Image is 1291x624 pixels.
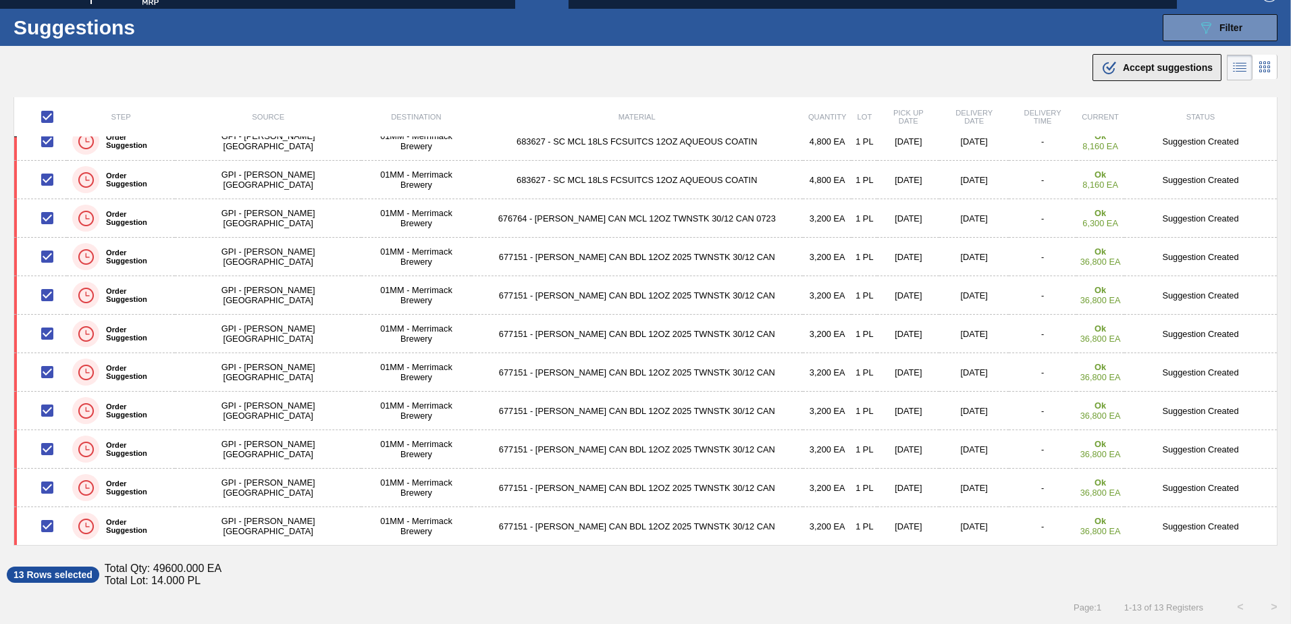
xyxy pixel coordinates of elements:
td: Suggestion Created [1124,161,1277,199]
td: Suggestion Created [1124,353,1277,392]
span: Quantity [808,113,847,121]
td: 4,800 EA [803,122,852,161]
label: Order Suggestion [99,518,169,534]
td: GPI - [PERSON_NAME][GEOGRAPHIC_DATA] [175,392,361,430]
td: 1 PL [851,199,877,238]
a: Order SuggestionGPI - [PERSON_NAME][GEOGRAPHIC_DATA]01MM - Merrimack Brewery683627 - SC MCL 18LS ... [14,122,1277,161]
td: 1 PL [851,507,877,546]
td: 677151 - [PERSON_NAME] CAN BDL 12OZ 2025 TWNSTK 30/12 CAN [471,315,803,353]
td: [DATE] [939,122,1009,161]
td: [DATE] [939,315,1009,353]
td: 1 PL [851,161,877,199]
label: Order Suggestion [99,326,169,342]
a: Order SuggestionGPI - [PERSON_NAME][GEOGRAPHIC_DATA]01MM - Merrimack Brewery677151 - [PERSON_NAME... [14,392,1277,430]
td: Suggestion Created [1124,469,1277,507]
span: 36,800 EA [1080,257,1121,267]
strong: Ok [1095,208,1106,218]
span: Step [111,113,130,121]
a: Order SuggestionGPI - [PERSON_NAME][GEOGRAPHIC_DATA]01MM - Merrimack Brewery677151 - [PERSON_NAME... [14,238,1277,276]
td: - [1009,353,1076,392]
td: GPI - [PERSON_NAME][GEOGRAPHIC_DATA] [175,315,361,353]
a: Order SuggestionGPI - [PERSON_NAME][GEOGRAPHIC_DATA]01MM - Merrimack Brewery683627 - SC MCL 18LS ... [14,161,1277,199]
td: 01MM - Merrimack Brewery [361,353,471,392]
td: GPI - [PERSON_NAME][GEOGRAPHIC_DATA] [175,199,361,238]
td: 683627 - SC MCL 18LS FCSUITCS 12OZ AQUEOUS COATIN [471,161,803,199]
button: Accept suggestions [1092,54,1221,81]
td: 01MM - Merrimack Brewery [361,430,471,469]
td: - [1009,276,1076,315]
strong: Ok [1095,477,1106,488]
td: [DATE] [877,430,939,469]
span: Delivery Date [955,109,993,125]
td: 676764 - [PERSON_NAME] CAN MCL 12OZ TWNSTK 30/12 CAN 0723 [471,199,803,238]
td: GPI - [PERSON_NAME][GEOGRAPHIC_DATA] [175,276,361,315]
td: 677151 - [PERSON_NAME] CAN BDL 12OZ 2025 TWNSTK 30/12 CAN [471,353,803,392]
td: 683627 - SC MCL 18LS FCSUITCS 12OZ AQUEOUS COATIN [471,122,803,161]
td: 1 PL [851,469,877,507]
a: Order SuggestionGPI - [PERSON_NAME][GEOGRAPHIC_DATA]01MM - Merrimack Brewery676764 - [PERSON_NAME... [14,199,1277,238]
span: 36,800 EA [1080,411,1121,421]
td: 677151 - [PERSON_NAME] CAN BDL 12OZ 2025 TWNSTK 30/12 CAN [471,276,803,315]
td: Suggestion Created [1124,507,1277,546]
td: 3,200 EA [803,238,852,276]
span: Destination [391,113,441,121]
td: 01MM - Merrimack Brewery [361,122,471,161]
a: Order SuggestionGPI - [PERSON_NAME][GEOGRAPHIC_DATA]01MM - Merrimack Brewery677151 - [PERSON_NAME... [14,430,1277,469]
td: 01MM - Merrimack Brewery [361,469,471,507]
button: < [1223,590,1257,624]
label: Order Suggestion [99,364,169,380]
td: - [1009,122,1076,161]
td: 3,200 EA [803,353,852,392]
td: Suggestion Created [1124,122,1277,161]
span: Pick up Date [893,109,924,125]
td: [DATE] [939,238,1009,276]
span: 8,160 EA [1082,180,1118,190]
td: 1 PL [851,353,877,392]
td: 01MM - Merrimack Brewery [361,238,471,276]
td: [DATE] [877,238,939,276]
td: GPI - [PERSON_NAME][GEOGRAPHIC_DATA] [175,353,361,392]
td: 01MM - Merrimack Brewery [361,276,471,315]
td: - [1009,238,1076,276]
td: GPI - [PERSON_NAME][GEOGRAPHIC_DATA] [175,122,361,161]
label: Order Suggestion [99,210,169,226]
td: [DATE] [877,199,939,238]
td: - [1009,199,1076,238]
span: Source [252,113,284,121]
td: [DATE] [877,392,939,430]
a: Order SuggestionGPI - [PERSON_NAME][GEOGRAPHIC_DATA]01MM - Merrimack Brewery677151 - [PERSON_NAME... [14,469,1277,507]
td: 1 PL [851,430,877,469]
td: Suggestion Created [1124,430,1277,469]
td: [DATE] [939,161,1009,199]
a: Order SuggestionGPI - [PERSON_NAME][GEOGRAPHIC_DATA]01MM - Merrimack Brewery677151 - [PERSON_NAME... [14,315,1277,353]
td: 01MM - Merrimack Brewery [361,507,471,546]
td: - [1009,507,1076,546]
label: Order Suggestion [99,479,169,496]
td: 01MM - Merrimack Brewery [361,315,471,353]
span: 6,300 EA [1082,218,1118,228]
td: 677151 - [PERSON_NAME] CAN BDL 12OZ 2025 TWNSTK 30/12 CAN [471,392,803,430]
strong: Ok [1095,362,1106,372]
span: Current [1082,113,1119,121]
td: [DATE] [939,469,1009,507]
span: Accept suggestions [1123,62,1213,73]
td: 3,200 EA [803,392,852,430]
td: GPI - [PERSON_NAME][GEOGRAPHIC_DATA] [175,430,361,469]
span: Filter [1219,22,1242,33]
a: Order SuggestionGPI - [PERSON_NAME][GEOGRAPHIC_DATA]01MM - Merrimack Brewery677151 - [PERSON_NAME... [14,507,1277,546]
td: 1 PL [851,392,877,430]
td: [DATE] [877,353,939,392]
td: GPI - [PERSON_NAME][GEOGRAPHIC_DATA] [175,507,361,546]
td: [DATE] [939,507,1009,546]
td: 677151 - [PERSON_NAME] CAN BDL 12OZ 2025 TWNSTK 30/12 CAN [471,430,803,469]
span: 36,800 EA [1080,526,1121,536]
span: 36,800 EA [1080,488,1121,498]
td: [DATE] [939,392,1009,430]
span: Total Lot: 14.000 PL [105,575,201,587]
span: 8,160 EA [1082,141,1118,151]
td: [DATE] [939,199,1009,238]
span: Material [618,113,656,121]
td: 3,200 EA [803,315,852,353]
td: [DATE] [939,430,1009,469]
td: 01MM - Merrimack Brewery [361,392,471,430]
